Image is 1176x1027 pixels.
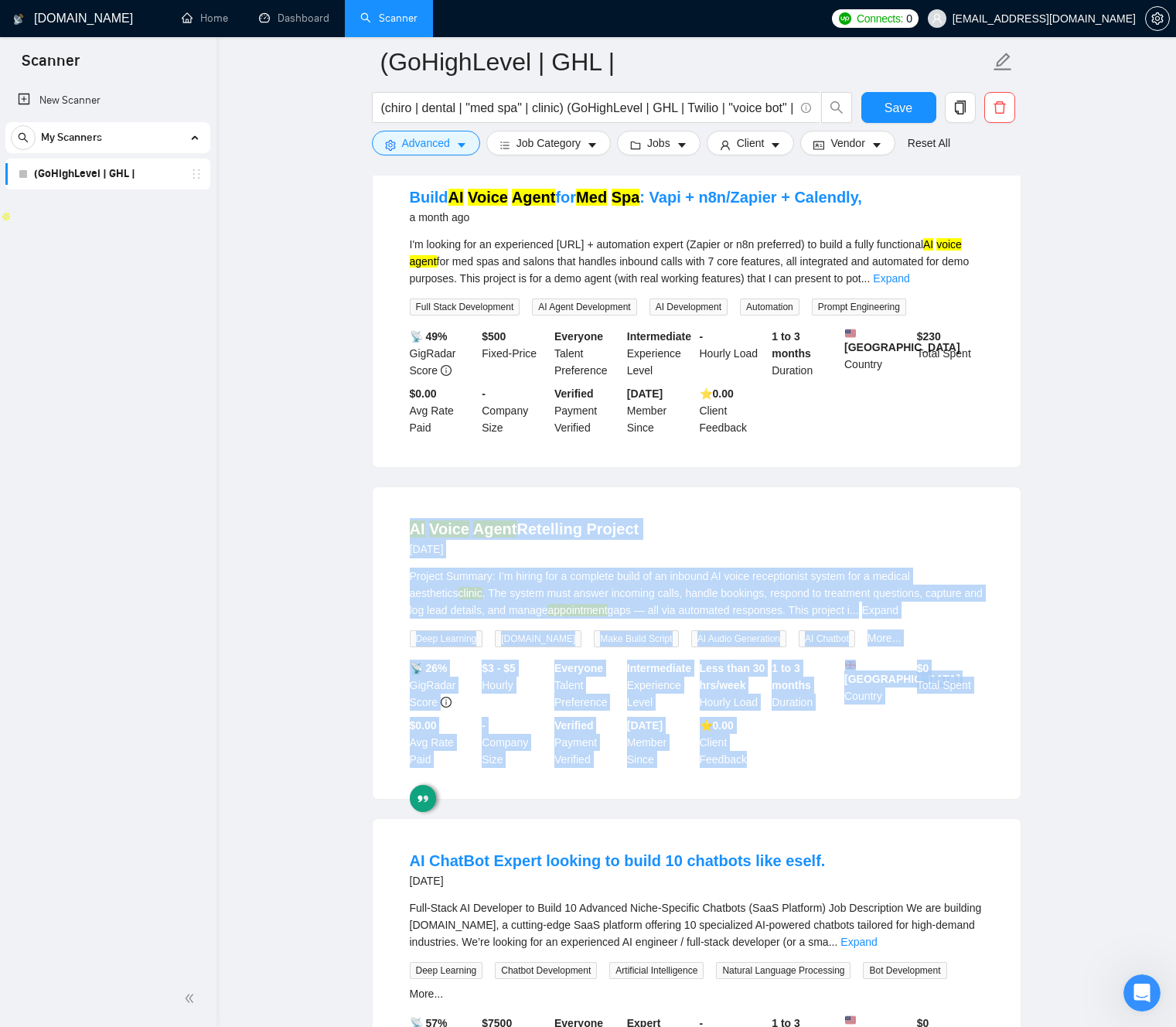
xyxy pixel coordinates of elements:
span: caret-down [587,139,598,151]
span: info-circle [801,103,811,113]
span: ... [861,272,871,285]
span: info-circle [441,697,452,708]
div: Full-Stack AI Developer to Build 10 Advanced Niche-Specific Chatbots (SaaS Platform) Job Descript... [410,899,983,950]
mark: AI [448,189,464,206]
mark: Voice [429,520,469,537]
span: ... [829,936,838,948]
span: Scanner [9,49,92,82]
button: Collapse window [465,6,494,36]
span: Deep Learning [410,630,483,647]
div: Member Since [624,385,697,436]
button: search [821,92,852,123]
div: Client Feedback [697,385,769,436]
b: $ 500 [482,330,506,343]
img: Apollo [1,211,12,222]
a: BuildAI Voice AgentforMed Spa: Vapi + n8n/Zapier + Calendly, [410,189,862,206]
span: Artificial Intelligence [609,962,704,979]
b: $ 0 [917,662,929,674]
button: delete [984,92,1015,123]
div: Country [841,660,914,711]
span: double-left [184,991,199,1006]
span: Natural Language Processing [716,962,850,979]
b: Intermediate [627,330,691,343]
span: AI Audio Generation [691,630,786,647]
img: 🇬🇧 [845,660,856,670]
span: Full Stack Development [410,299,520,316]
button: setting [1145,6,1170,31]
div: [DATE] [410,540,639,558]
div: Experience Level [624,660,697,711]
span: caret-down [871,139,882,151]
b: $0.00 [410,719,437,732]
a: homeHome [182,12,228,25]
div: Avg Rate Paid [407,717,479,768]
div: Total Spent [914,328,987,379]
a: More... [868,632,902,644]
span: copy [946,101,975,114]
div: Country [841,328,914,379]
button: userClientcaret-down [707,131,795,155]
div: Duration [769,328,841,379]
b: - [482,719,486,732]
span: Chatbot Development [495,962,597,979]
b: Less than 30 hrs/week [700,662,765,691]
div: Payment Verified [551,385,624,436]
a: AI Voice AgentRetelling Project [410,520,639,537]
span: smiley reaction [286,867,326,898]
div: Did this answer your question? [19,851,513,868]
span: Vendor [830,135,864,152]
b: $3 - $5 [482,662,516,674]
div: Payment Verified [551,717,624,768]
li: New Scanner [5,85,210,116]
span: 0 [906,10,912,27]
span: 😐 [254,867,277,898]
span: Automation [740,299,799,316]
div: Avg Rate Paid [407,385,479,436]
button: go back [10,6,39,36]
div: Member Since [624,717,697,768]
span: Jobs [647,135,670,152]
mark: appointment [548,604,608,616]
span: AI Development [649,299,728,316]
button: idcardVendorcaret-down [800,131,895,155]
span: caret-down [770,139,781,151]
span: 😃 [295,867,317,898]
div: Close [494,6,522,34]
b: [DATE] [627,719,663,732]
span: idcard [813,139,824,151]
img: upwork-logo.png [839,12,851,25]
div: Hourly [479,660,551,711]
span: folder [630,139,641,151]
div: Fixed-Price [479,328,551,379]
mark: Agent [512,189,556,206]
b: ⭐️ 0.00 [700,387,734,400]
span: My Scanners [41,122,102,153]
span: holder [190,168,203,180]
span: caret-down [677,139,687,151]
div: Talent Preference [551,328,624,379]
span: caret-down [456,139,467,151]
span: AI Agent Development [532,299,636,316]
div: Total Spent [914,660,987,711]
div: Experience Level [624,328,697,379]
b: $ 230 [917,330,941,343]
div: Company Size [479,385,551,436]
span: Deep Learning [410,962,483,979]
button: folderJobscaret-down [617,131,700,155]
mark: clinic [458,587,482,599]
div: Project Summary: I’m hiring for a complete build of an inbound AI voice receptionist system for a... [410,568,983,619]
mark: Voice [468,189,508,206]
span: edit [993,52,1013,72]
div: Hourly Load [697,660,769,711]
input: Search Freelance Jobs... [381,98,794,118]
span: Advanced [402,135,450,152]
button: Save [861,92,936,123]
a: searchScanner [360,12,418,25]
span: 😞 [214,867,237,898]
a: dashboardDashboard [259,12,329,25]
span: Make Build Script [594,630,678,647]
b: [GEOGRAPHIC_DATA] [844,660,960,685]
span: Prompt Engineering [812,299,906,316]
span: Connects: [857,10,903,27]
span: Bot Development [863,962,946,979]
